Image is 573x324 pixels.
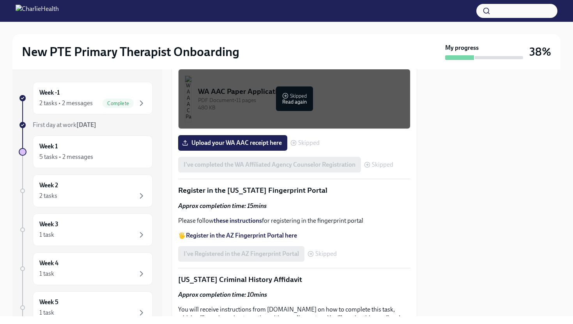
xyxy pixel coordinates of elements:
img: CharlieHealth [16,5,59,17]
h2: New PTE Primary Therapist Onboarding [22,44,239,60]
a: Week 22 tasks [19,174,153,207]
a: Week 15 tasks • 2 messages [19,136,153,168]
div: PDF Document • 11 pages [198,97,404,104]
p: Please follow for registering in the fingerprint portal [178,217,410,225]
button: WA AAC Paper ApplicationPDF Document•11 pages480 KBSkippedRead again [178,69,410,129]
h6: Week -1 [39,88,60,97]
span: First day at work [33,121,96,129]
strong: My progress [445,44,479,52]
div: 2 tasks [39,192,57,200]
h6: Week 2 [39,181,58,190]
strong: [DATE] [76,121,96,129]
strong: Approx completion time: 10mins [178,291,267,298]
div: 2 tasks • 2 messages [39,99,93,107]
div: 5 tasks • 2 messages [39,153,93,161]
h6: Week 5 [39,298,58,306]
a: Register in the AZ Fingerprint Portal here [186,232,297,239]
span: Complete [103,100,134,106]
a: Week 41 task [19,252,153,285]
span: Skipped [298,140,320,146]
div: 1 task [39,269,54,278]
h6: Week 4 [39,259,58,268]
p: 🖐️ [178,231,410,240]
div: 1 task [39,231,54,239]
img: WA AAC Paper Application [185,76,192,122]
span: Skipped [315,251,337,257]
h6: Week 3 [39,220,58,229]
a: First day at work[DATE] [19,121,153,129]
a: these instructions [214,217,262,224]
span: Skipped [372,162,393,168]
div: WA AAC Paper Application [198,86,404,97]
a: Week -12 tasks • 2 messagesComplete [19,82,153,114]
div: 480 KB [198,104,404,111]
h6: Week 1 [39,142,58,151]
p: [US_STATE] Criminal History Affidavit [178,275,410,285]
a: Week 31 task [19,213,153,246]
span: Upload your WA AAC receipt here [184,139,282,147]
a: Week 51 task [19,291,153,324]
p: Register in the [US_STATE] Fingerprint Portal [178,185,410,195]
h3: 38% [529,45,551,59]
div: 1 task [39,308,54,317]
strong: Approx completion time: 15mins [178,202,267,210]
label: Upload your WA AAC receipt here [178,135,287,151]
